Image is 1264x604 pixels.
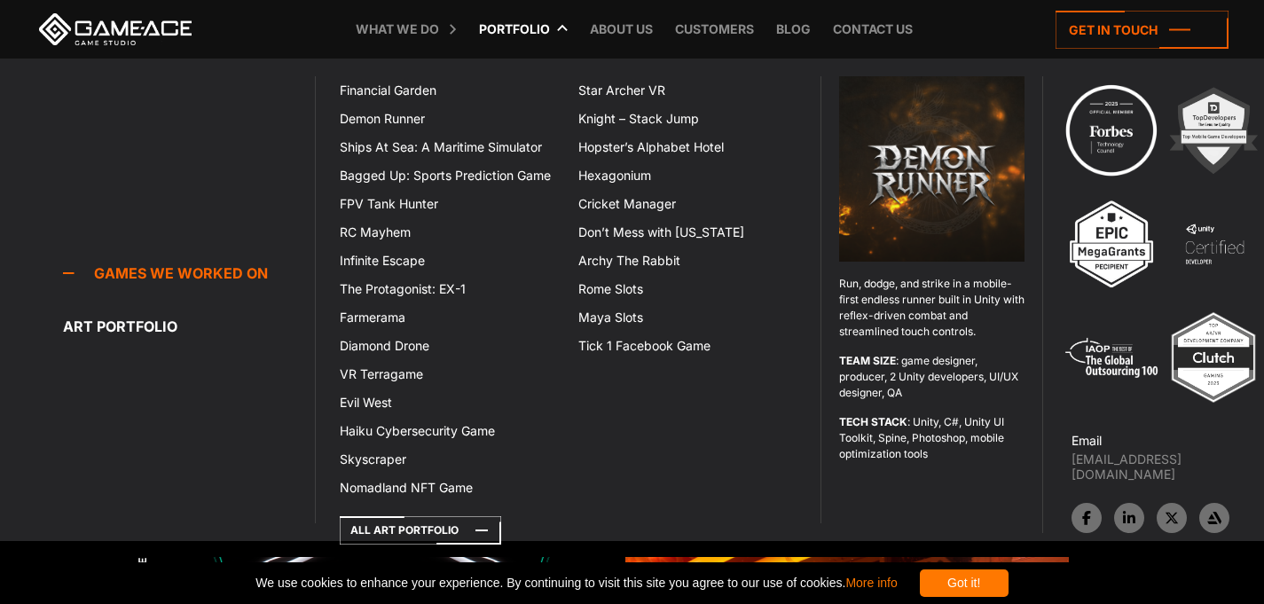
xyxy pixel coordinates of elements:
div: Got it! [920,569,1009,597]
a: Cricket Manager [568,190,806,218]
span: We use cookies to enhance your experience. By continuing to visit this site you agree to our use ... [255,569,897,597]
strong: TEAM SIZE [839,354,896,367]
a: Farmerama [329,303,568,332]
a: Hexagonium [568,161,806,190]
a: Evil West [329,388,568,417]
a: The Protagonist: EX-1 [329,275,568,303]
p: : Unity, C#, Unity UI Toolkit, Spine, Photoshop, mobile optimization tools [839,414,1025,462]
a: RC Mayhem [329,218,568,247]
a: Demon Runner [329,105,568,133]
img: 5 [1063,309,1160,406]
a: More info [845,576,897,590]
a: Diamond Drone [329,332,568,360]
a: Games we worked on [63,255,315,291]
a: Star Archer VR [568,76,806,105]
a: Get in touch [1056,11,1229,49]
a: Financial Garden [329,76,568,105]
a: Tick 1 Facebook Game [568,332,806,360]
img: 3 [1063,195,1160,293]
a: Haiku Cybersecurity Game [329,417,568,445]
a: Hopster’s Alphabet Hotel [568,133,806,161]
a: All art portfolio [340,516,501,545]
a: Infinite Escape [329,247,568,275]
img: Demon runner logo [839,76,1025,262]
a: Don’t Mess with [US_STATE] [568,218,806,247]
a: Art portfolio [63,309,315,344]
a: Ships At Sea: A Maritime Simulator [329,133,568,161]
p: : game designer, producer, 2 Unity developers, UI/UX designer, QA [839,353,1025,401]
a: Maya Slots [568,303,806,332]
img: Top ar vr development company gaming 2025 game ace [1165,309,1262,406]
a: VR Terragame [329,360,568,388]
a: Bagged Up: Sports Prediction Game [329,161,568,190]
a: Archy The Rabbit [568,247,806,275]
a: [EMAIL_ADDRESS][DOMAIN_NAME] [1072,451,1264,482]
a: Rome Slots [568,275,806,303]
img: 4 [1166,195,1263,293]
strong: TECH STACK [839,415,907,428]
a: Knight – Stack Jump [568,105,806,133]
strong: Email [1072,433,1102,448]
a: FPV Tank Hunter [329,190,568,218]
a: Nomadland NFT Game [329,474,568,502]
img: Technology council badge program ace 2025 game ace [1063,82,1160,179]
p: Run, dodge, and strike in a mobile-first endless runner built in Unity with reflex-driven combat ... [839,276,1025,340]
a: Skyscraper [329,445,568,474]
img: 2 [1165,82,1262,179]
